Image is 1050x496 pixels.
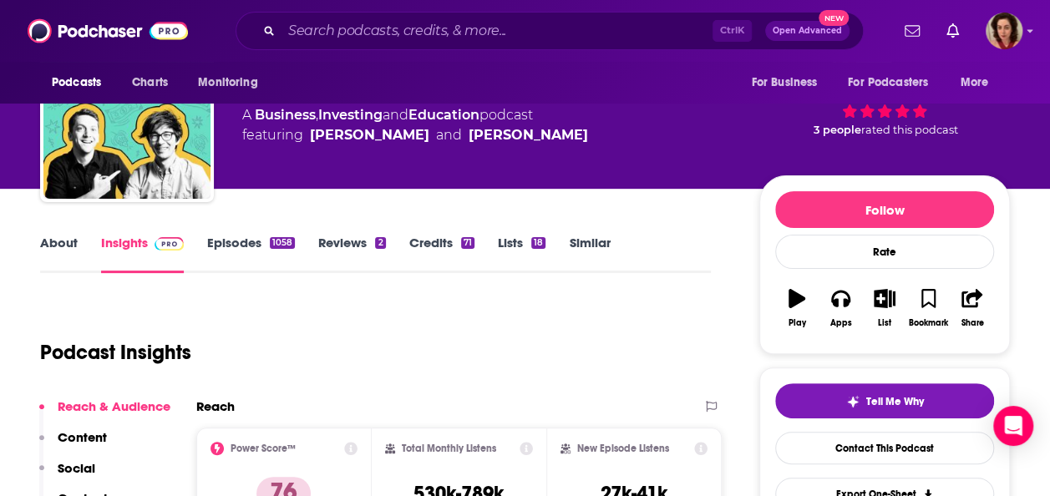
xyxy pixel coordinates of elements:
[40,235,78,273] a: About
[846,395,860,408] img: tell me why sparkle
[986,13,1022,49] img: User Profile
[951,278,994,338] button: Share
[739,67,838,99] button: open menu
[878,318,891,328] div: List
[577,443,669,454] h2: New Episode Listens
[898,17,926,45] a: Show notifications dropdown
[28,15,188,47] img: Podchaser - Follow, Share and Rate Podcasts
[52,71,101,94] span: Podcasts
[469,125,588,145] a: Matt Altmix
[318,107,383,123] a: Investing
[383,107,408,123] span: and
[986,13,1022,49] span: Logged in as hdrucker
[58,460,95,476] p: Social
[408,107,479,123] a: Education
[775,191,994,228] button: Follow
[318,235,385,273] a: Reviews2
[775,278,819,338] button: Play
[775,383,994,418] button: tell me why sparkleTell Me Why
[282,18,713,44] input: Search podcasts, credits, & more...
[121,67,178,99] a: Charts
[186,67,279,99] button: open menu
[866,395,924,408] span: Tell Me Why
[861,124,958,136] span: rated this podcast
[39,460,95,491] button: Social
[713,20,752,42] span: Ctrl K
[531,237,545,249] div: 18
[837,67,952,99] button: open menu
[40,340,191,365] h1: Podcast Insights
[775,432,994,464] a: Contact This Podcast
[375,237,385,249] div: 2
[316,107,318,123] span: ,
[830,318,852,328] div: Apps
[255,107,316,123] a: Business
[765,21,850,41] button: Open AdvancedNew
[906,278,950,338] button: Bookmark
[58,398,170,414] p: Reach & Audience
[819,278,862,338] button: Apps
[961,318,983,328] div: Share
[207,235,295,273] a: Episodes1058
[196,398,235,414] h2: Reach
[993,406,1033,446] div: Open Intercom Messenger
[242,125,588,145] span: featuring
[461,237,474,249] div: 71
[751,71,817,94] span: For Business
[961,71,989,94] span: More
[43,32,211,199] img: How to Money
[39,429,107,460] button: Content
[436,125,462,145] span: and
[132,71,168,94] span: Charts
[498,235,545,273] a: Lists18
[58,429,107,445] p: Content
[773,27,842,35] span: Open Advanced
[155,237,184,251] img: Podchaser Pro
[909,318,948,328] div: Bookmark
[39,398,170,429] button: Reach & Audience
[236,12,864,50] div: Search podcasts, credits, & more...
[409,235,474,273] a: Credits71
[814,124,861,136] span: 3 people
[848,71,928,94] span: For Podcasters
[986,13,1022,49] button: Show profile menu
[101,235,184,273] a: InsightsPodchaser Pro
[231,443,296,454] h2: Power Score™
[569,235,610,273] a: Similar
[819,10,849,26] span: New
[940,17,966,45] a: Show notifications dropdown
[310,125,429,145] a: Joel Larsgaard
[789,318,806,328] div: Play
[270,237,295,249] div: 1058
[242,105,588,145] div: A podcast
[40,67,123,99] button: open menu
[863,278,906,338] button: List
[775,235,994,269] div: Rate
[949,67,1010,99] button: open menu
[402,443,496,454] h2: Total Monthly Listens
[198,71,257,94] span: Monitoring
